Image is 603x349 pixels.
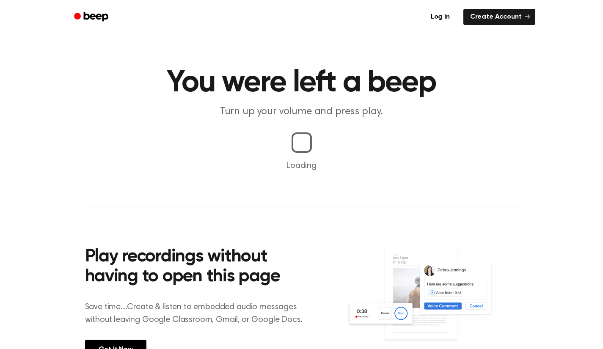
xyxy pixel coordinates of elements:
h1: You were left a beep [85,68,518,98]
a: Beep [68,9,116,25]
h2: Play recordings without having to open this page [85,247,313,287]
p: Save time....Create & listen to embedded audio messages without leaving Google Classroom, Gmail, ... [85,301,313,326]
a: Create Account [463,9,535,25]
p: Loading [10,159,593,172]
a: Log in [422,7,458,27]
p: Turn up your volume and press play. [139,105,464,119]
